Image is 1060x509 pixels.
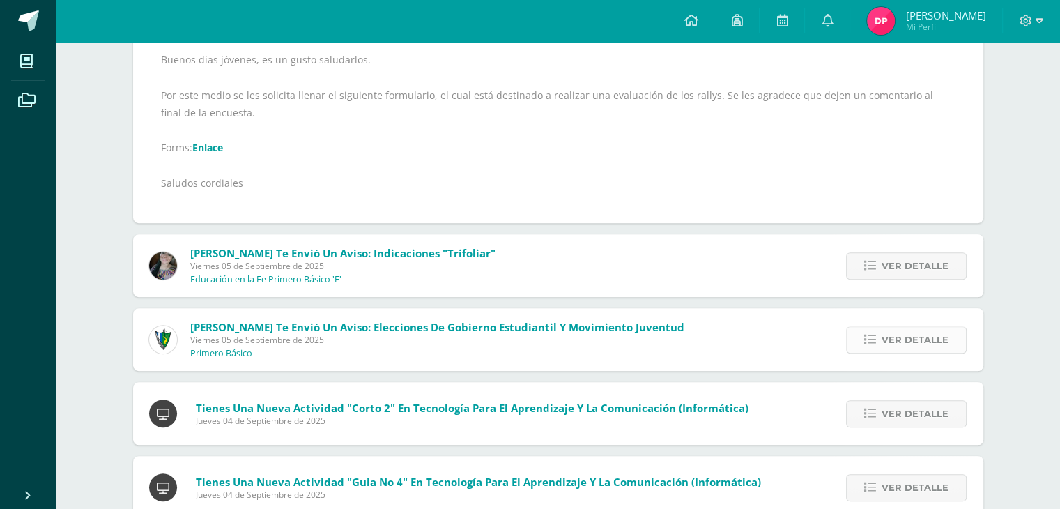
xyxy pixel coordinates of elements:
[190,274,341,285] p: Educación en la Fe Primero Básico 'E'
[190,334,684,346] span: Viernes 05 de Septiembre de 2025
[190,246,496,260] span: [PERSON_NAME] te envió un aviso: Indicaciones "Trifoliar"
[190,260,496,272] span: Viernes 05 de Septiembre de 2025
[196,489,761,501] span: Jueves 04 de Septiembre de 2025
[882,253,948,279] span: Ver detalle
[196,475,761,489] span: Tienes una nueva actividad "Guia No 4" En Tecnología para el Aprendizaje y la Comunicación (Infor...
[196,401,748,415] span: Tienes una nueva actividad "Corto 2" En Tecnología para el Aprendizaje y la Comunicación (Informá...
[882,475,948,501] span: Ver detalle
[190,320,684,334] span: [PERSON_NAME] te envió un aviso: Elecciones de Gobierno Estudiantil y Movimiento Juventud
[192,141,223,154] a: Enlace
[161,51,955,209] div: Buenos días jóvenes, es un gusto saludarlos. Por este medio se les solicita llenar el siguiente f...
[867,7,895,35] img: 59f2ec22ffdda252c69cec5c330313cb.png
[149,326,177,354] img: 9f174a157161b4ddbe12118a61fed988.png
[882,401,948,427] span: Ver detalle
[882,327,948,353] span: Ver detalle
[196,415,748,427] span: Jueves 04 de Septiembre de 2025
[190,348,252,359] p: Primero Básico
[149,252,177,280] img: 8322e32a4062cfa8b237c59eedf4f548.png
[905,21,985,33] span: Mi Perfil
[905,8,985,22] span: [PERSON_NAME]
